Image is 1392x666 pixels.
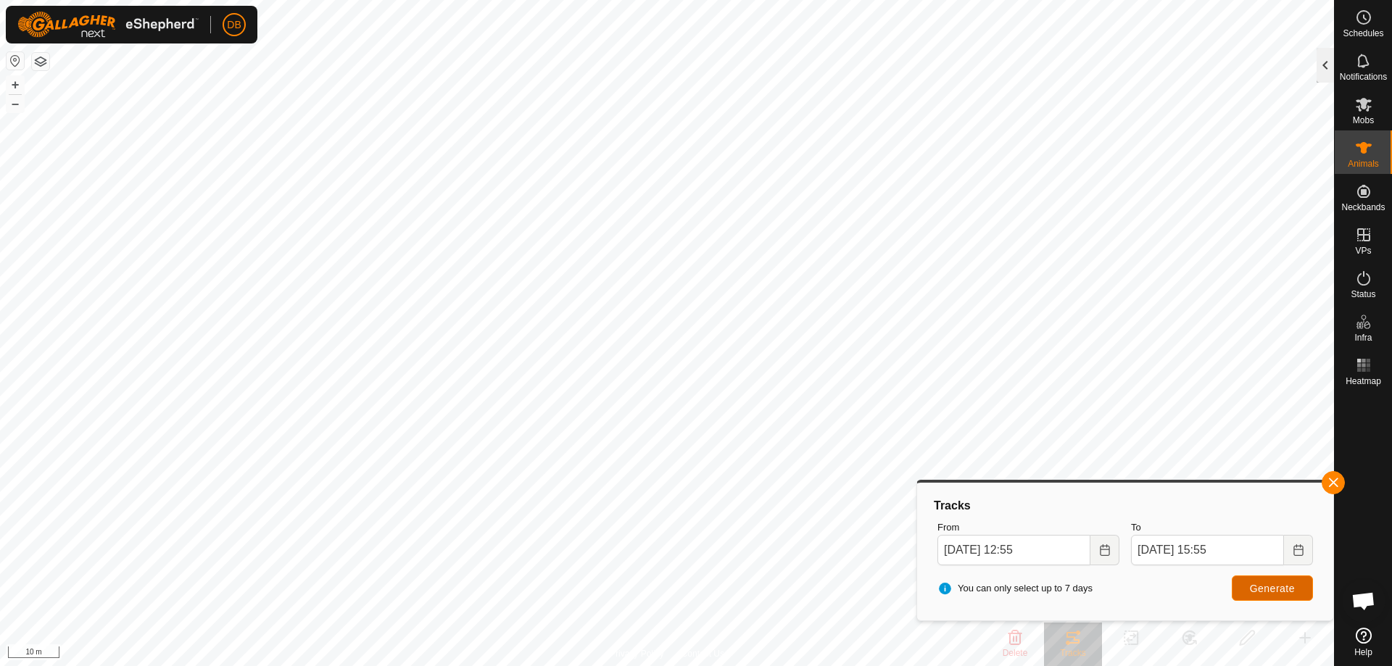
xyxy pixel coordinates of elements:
[7,76,24,93] button: +
[1341,203,1385,212] span: Neckbands
[937,520,1119,535] label: From
[1355,246,1371,255] span: VPs
[1284,535,1313,565] button: Choose Date
[1232,575,1313,601] button: Generate
[1340,72,1387,81] span: Notifications
[1343,29,1383,38] span: Schedules
[1342,579,1385,623] div: Open chat
[610,647,664,660] a: Privacy Policy
[1250,583,1295,594] span: Generate
[17,12,199,38] img: Gallagher Logo
[7,95,24,112] button: –
[681,647,724,660] a: Contact Us
[32,53,49,70] button: Map Layers
[1354,333,1372,342] span: Infra
[1090,535,1119,565] button: Choose Date
[1335,622,1392,662] a: Help
[932,497,1319,515] div: Tracks
[1354,648,1372,657] span: Help
[937,581,1093,596] span: You can only select up to 7 days
[7,52,24,70] button: Reset Map
[1348,159,1379,168] span: Animals
[1131,520,1313,535] label: To
[227,17,241,33] span: DB
[1351,290,1375,299] span: Status
[1346,377,1381,386] span: Heatmap
[1353,116,1374,125] span: Mobs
